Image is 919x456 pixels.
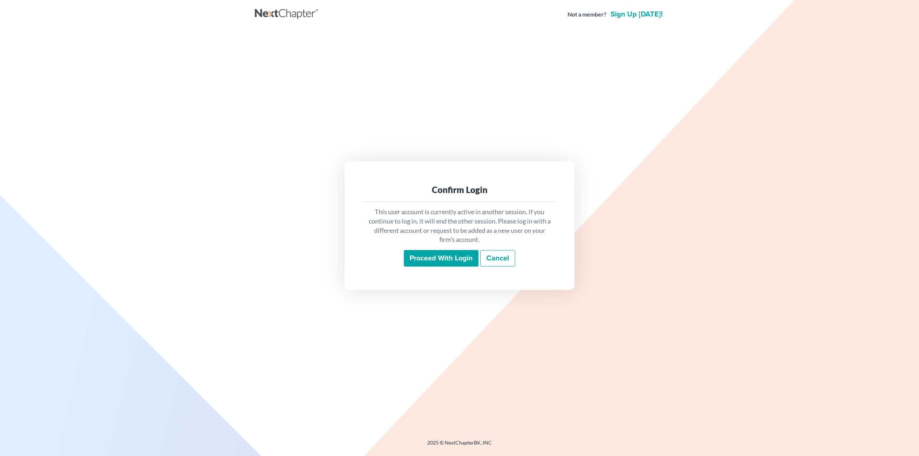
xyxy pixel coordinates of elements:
[255,439,664,452] div: 2025 © NextChapterBK, INC
[368,184,551,196] div: Confirm Login
[480,250,515,267] a: Cancel
[568,10,606,19] strong: Not a member?
[368,207,551,244] p: This user account is currently active in another session. If you continue to log in, it will end ...
[609,11,664,18] a: Sign up [DATE]!
[404,250,479,267] input: Proceed with login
